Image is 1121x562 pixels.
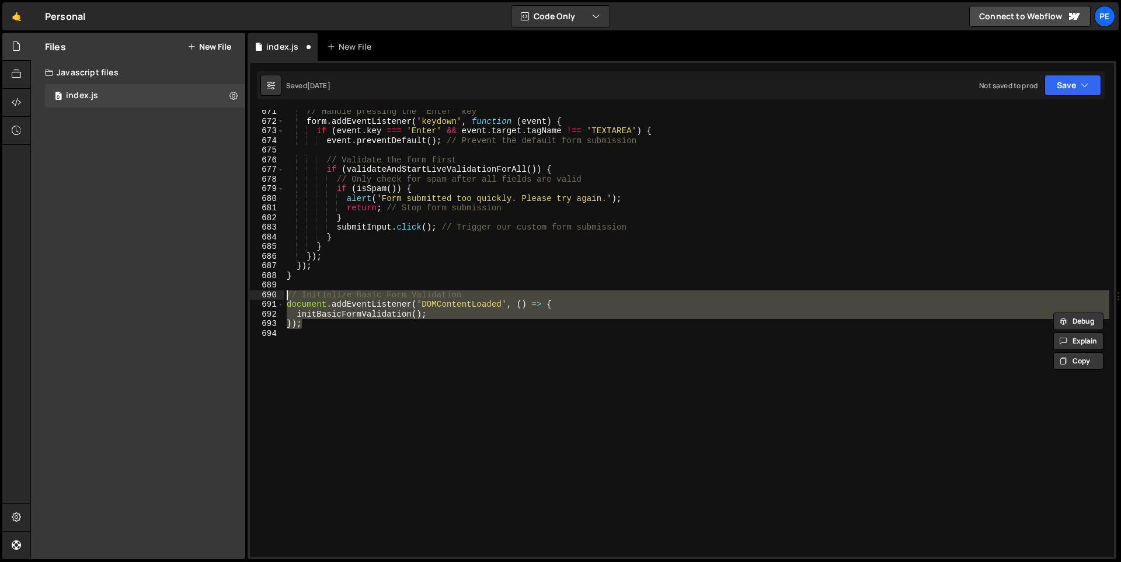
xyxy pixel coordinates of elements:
button: Save [1045,75,1101,96]
div: 679 [250,184,284,194]
div: Javascript files [31,61,245,84]
div: 692 [250,310,284,320]
div: index.js [66,91,98,101]
div: [DATE] [307,81,330,91]
div: 694 [250,329,284,339]
div: 686 [250,252,284,262]
div: Saved [286,81,330,91]
div: 691 [250,300,284,310]
div: 677 [250,165,284,175]
div: 678 [250,175,284,185]
button: Code Only [511,6,610,27]
div: 17245/47766.js [45,84,245,107]
div: New File [327,41,376,53]
div: 673 [250,126,284,136]
button: Debug [1053,313,1103,330]
div: 690 [250,290,284,300]
a: 🤙 [2,2,31,30]
button: Explain [1053,332,1103,350]
div: 674 [250,136,284,146]
a: Connect to Webflow [969,6,1091,27]
div: 693 [250,319,284,329]
button: New File [187,42,231,51]
div: 680 [250,194,284,204]
div: 676 [250,155,284,165]
div: 687 [250,261,284,271]
div: Not saved to prod [979,81,1038,91]
div: 675 [250,145,284,155]
h2: Files [45,40,66,53]
span: 0 [55,92,62,102]
div: 688 [250,271,284,281]
a: Pe [1094,6,1115,27]
div: Personal [45,9,85,23]
div: 682 [250,213,284,223]
div: 684 [250,233,284,242]
div: 672 [250,117,284,127]
div: 689 [250,280,284,290]
div: index.js [266,41,298,53]
div: 681 [250,203,284,213]
div: 683 [250,223,284,233]
div: 671 [250,107,284,117]
div: 685 [250,242,284,252]
button: Copy [1053,352,1103,370]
